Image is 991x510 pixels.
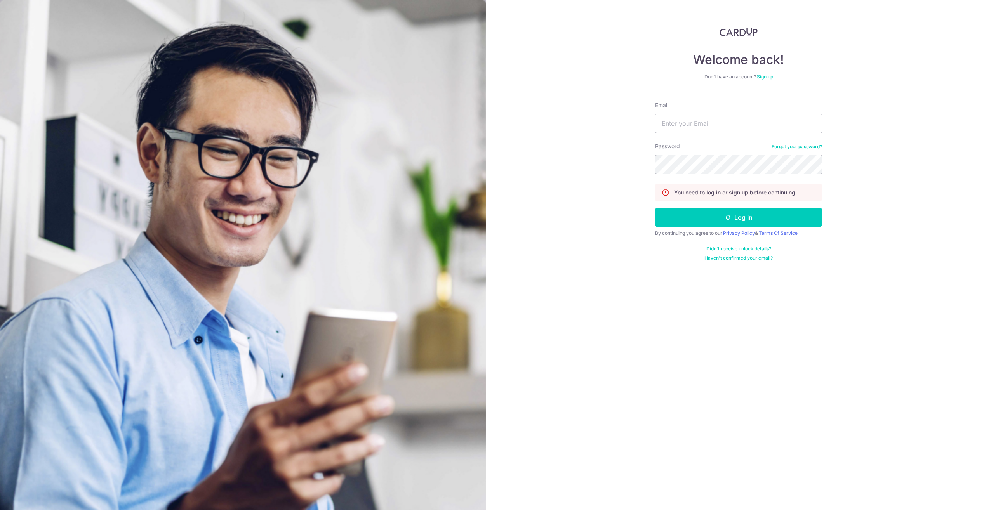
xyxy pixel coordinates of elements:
[655,114,822,133] input: Enter your Email
[704,255,773,261] a: Haven't confirmed your email?
[674,189,797,196] p: You need to log in or sign up before continuing.
[759,230,798,236] a: Terms Of Service
[655,208,822,227] button: Log in
[655,52,822,68] h4: Welcome back!
[655,142,680,150] label: Password
[772,144,822,150] a: Forgot your password?
[655,230,822,236] div: By continuing you agree to our &
[720,27,758,36] img: CardUp Logo
[723,230,755,236] a: Privacy Policy
[757,74,773,80] a: Sign up
[655,101,668,109] label: Email
[655,74,822,80] div: Don’t have an account?
[706,246,771,252] a: Didn't receive unlock details?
